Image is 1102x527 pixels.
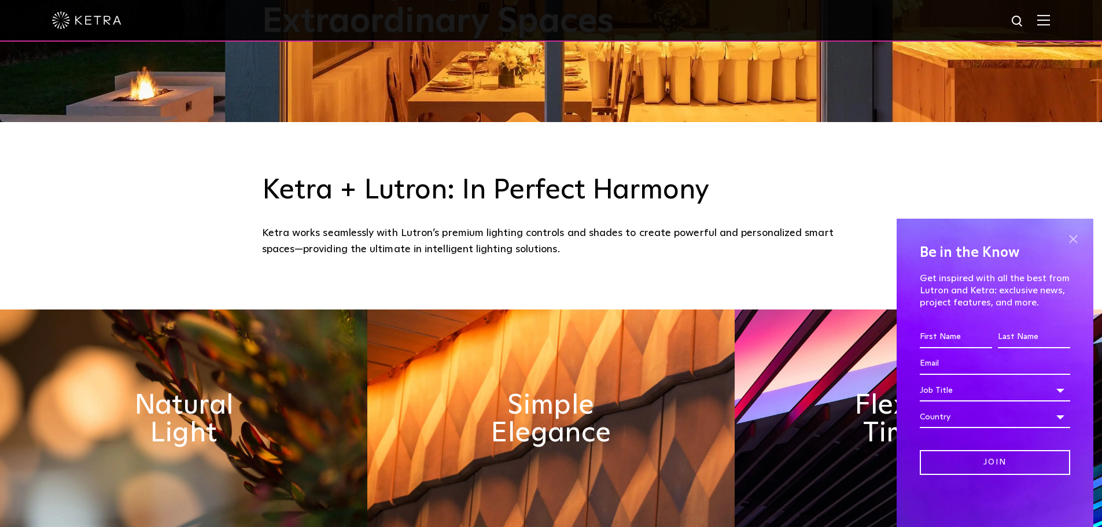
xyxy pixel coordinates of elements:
[1037,14,1050,25] img: Hamburger%20Nav.svg
[1011,14,1025,29] img: search icon
[262,225,841,258] div: Ketra works seamlessly with Lutron’s premium lighting controls and shades to create powerful and ...
[97,392,270,447] h2: Natural Light
[920,272,1070,308] p: Get inspired with all the best from Lutron and Ketra: exclusive news, project features, and more.
[52,12,121,29] img: ketra-logo-2019-white
[920,379,1070,401] div: Job Title
[920,242,1070,264] h4: Be in the Know
[262,174,841,208] h3: Ketra + Lutron: In Perfect Harmony
[831,392,1005,447] h2: Flexible & Timeless
[464,392,637,447] h2: Simple Elegance
[998,326,1070,348] input: Last Name
[920,406,1070,428] div: Country
[920,326,992,348] input: First Name
[920,450,1070,475] input: Join
[920,353,1070,375] input: Email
